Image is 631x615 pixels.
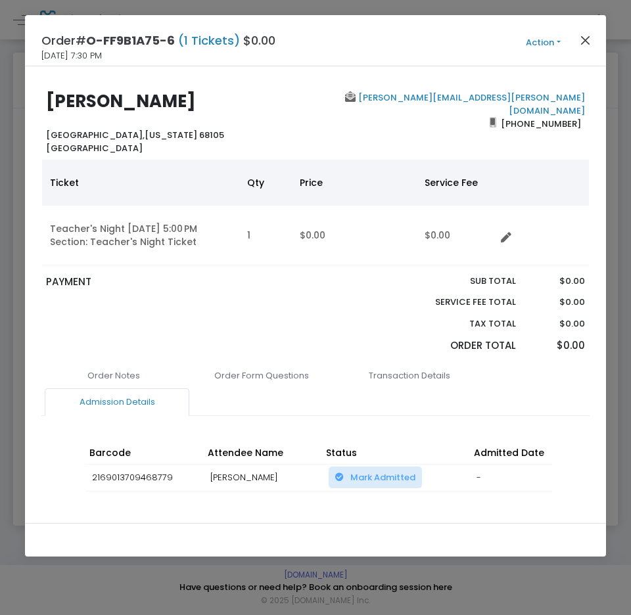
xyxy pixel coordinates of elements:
[175,32,243,49] span: (1 Tickets)
[46,275,309,290] p: PAYMENT
[496,113,585,134] span: [PHONE_NUMBER]
[529,275,585,288] p: $0.00
[417,206,496,265] td: $0.00
[189,362,334,390] a: Order Form Questions
[85,442,204,465] th: Barcode
[529,338,585,353] p: $0.00
[41,49,102,62] span: [DATE] 7:30 PM
[239,160,292,206] th: Qty
[391,275,516,288] p: Sub total
[46,89,196,113] b: [PERSON_NAME]
[204,442,322,465] th: Attendee Name
[239,206,292,265] td: 1
[391,317,516,330] p: Tax Total
[42,160,588,265] div: Data table
[504,35,583,50] button: Action
[45,388,189,416] a: Admission Details
[204,465,322,491] td: [PERSON_NAME]
[85,465,204,491] td: 2169013709468779
[417,160,496,206] th: Service Fee
[292,206,417,265] td: $0.00
[41,362,186,390] a: Order Notes
[292,160,417,206] th: Price
[42,206,239,265] td: Teacher's Night [DATE] 5:00 PM Section: Teacher's Night Ticket
[337,362,482,390] a: Transaction Details
[529,317,585,330] p: $0.00
[391,296,516,309] p: Service Fee Total
[529,296,585,309] p: $0.00
[42,160,239,206] th: Ticket
[86,32,175,49] span: O-FF9B1A75-6
[322,442,470,465] th: Status
[350,471,415,484] span: Mark Admitted
[46,129,145,141] span: [GEOGRAPHIC_DATA],
[391,338,516,353] p: Order Total
[470,465,588,491] td: -
[576,32,594,49] button: Close
[356,91,585,117] a: [PERSON_NAME][EMAIL_ADDRESS][PERSON_NAME][DOMAIN_NAME]
[470,442,588,465] th: Admitted Date
[46,129,224,154] b: [US_STATE] 68105 [GEOGRAPHIC_DATA]
[41,32,275,49] h4: Order# $0.00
